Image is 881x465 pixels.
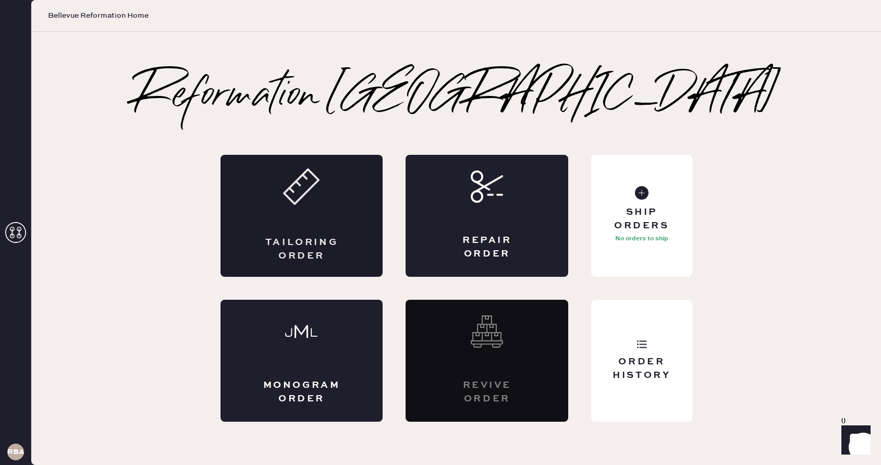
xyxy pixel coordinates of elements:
[599,206,683,232] div: Ship Orders
[831,418,876,463] iframe: Front Chat
[262,379,341,405] div: Monogram Order
[615,232,668,245] p: No orders to ship
[7,448,24,456] h3: RBA
[406,300,568,422] div: Interested? Contact us at care@hemster.co
[447,379,527,405] div: Revive order
[48,10,149,21] span: Bellevue Reformation Home
[447,234,527,260] div: Repair Order
[599,356,683,382] div: Order History
[262,236,341,262] div: Tailoring Order
[134,76,779,117] h2: Reformation [GEOGRAPHIC_DATA]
